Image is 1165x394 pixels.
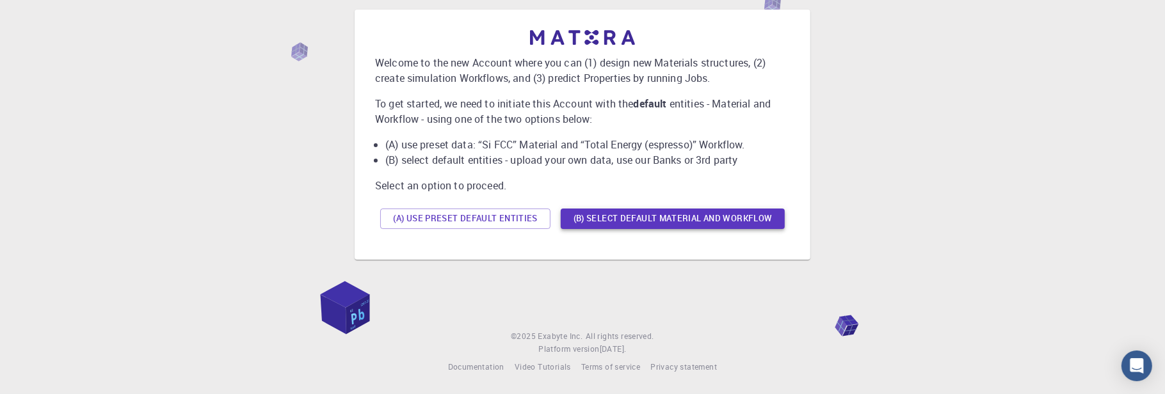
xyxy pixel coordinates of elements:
[385,152,790,168] li: (B) select default entities - upload your own data, use our Banks or 3rd party
[538,331,583,341] span: Exabyte Inc.
[380,209,550,229] button: (A) Use preset default entities
[650,361,717,374] a: Privacy statement
[448,361,504,372] span: Documentation
[515,361,571,374] a: Video Tutorials
[515,361,571,372] span: Video Tutorials
[586,330,654,343] span: All rights reserved.
[650,361,717,372] span: Privacy statement
[600,343,627,356] a: [DATE].
[561,209,785,229] button: (B) Select default material and workflow
[581,361,640,372] span: Terms of service
[511,330,538,343] span: © 2025
[1121,351,1152,381] div: Open Intercom Messenger
[530,30,635,45] img: logo
[375,178,790,193] p: Select an option to proceed.
[538,343,599,356] span: Platform version
[634,97,667,111] b: default
[385,137,790,152] li: (A) use preset data: “Si FCC” Material and “Total Energy (espresso)” Workflow.
[581,361,640,374] a: Terms of service
[375,55,790,86] p: Welcome to the new Account where you can (1) design new Materials structures, (2) create simulati...
[600,343,627,354] span: [DATE] .
[26,9,72,20] span: Support
[538,330,583,343] a: Exabyte Inc.
[375,96,790,127] p: To get started, we need to initiate this Account with the entities - Material and Workflow - usin...
[448,361,504,374] a: Documentation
